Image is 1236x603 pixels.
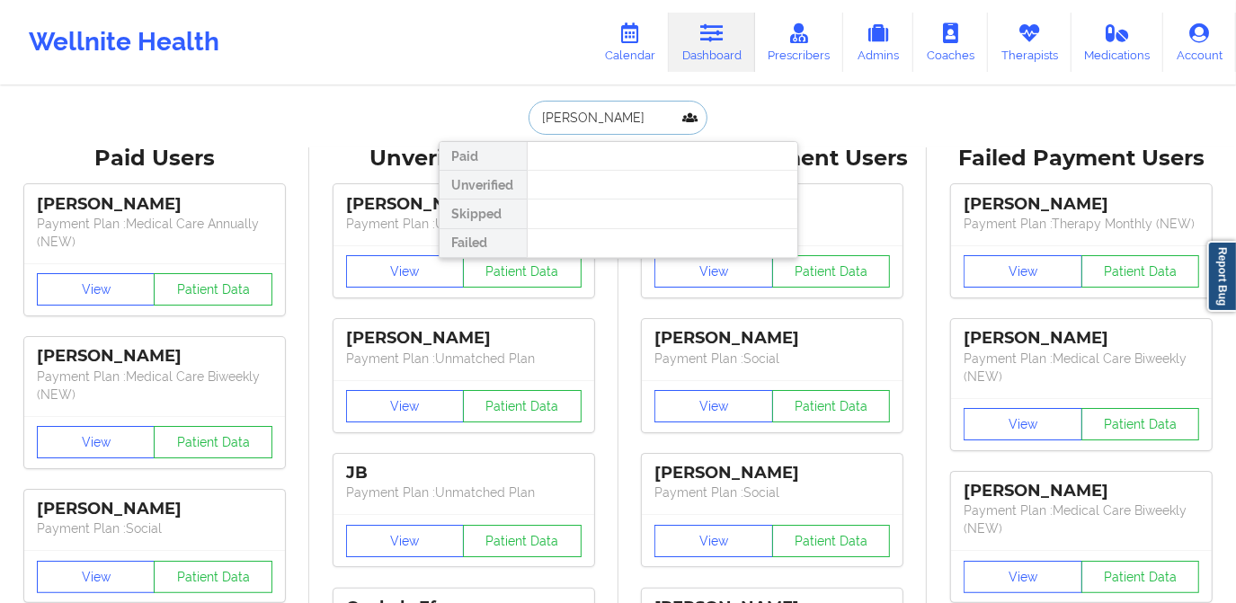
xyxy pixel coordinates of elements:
div: [PERSON_NAME] [37,194,272,215]
div: Failed [440,229,527,258]
button: View [37,561,156,593]
button: View [964,255,1082,288]
button: View [346,255,465,288]
div: [PERSON_NAME] [964,328,1199,349]
a: Medications [1071,13,1164,72]
button: View [654,255,773,288]
button: View [346,525,465,557]
div: Paid [440,142,527,171]
p: Payment Plan : Social [654,350,890,368]
div: Unverified [440,171,527,200]
button: View [654,525,773,557]
div: Failed Payment Users [939,145,1223,173]
button: Patient Data [772,390,891,422]
button: Patient Data [463,390,582,422]
a: Therapists [988,13,1071,72]
button: Patient Data [772,525,891,557]
a: Account [1163,13,1236,72]
div: [PERSON_NAME] [654,328,890,349]
div: [PERSON_NAME] [654,463,890,483]
button: Patient Data [154,426,272,458]
button: Patient Data [1081,255,1200,288]
button: Patient Data [1081,408,1200,440]
button: Patient Data [772,255,891,288]
div: JB [346,463,582,483]
div: Skipped [440,200,527,228]
button: Patient Data [1081,561,1200,593]
a: Admins [843,13,913,72]
button: View [37,273,156,306]
a: Dashboard [669,13,755,72]
button: View [964,561,1082,593]
button: View [654,390,773,422]
p: Payment Plan : Medical Care Biweekly (NEW) [964,501,1199,537]
button: Patient Data [154,561,272,593]
p: Payment Plan : Social [37,519,272,537]
a: Prescribers [755,13,844,72]
button: Patient Data [463,255,582,288]
p: Payment Plan : Medical Care Biweekly (NEW) [37,368,272,403]
button: View [37,426,156,458]
div: [PERSON_NAME] [964,481,1199,501]
p: Payment Plan : Social [654,483,890,501]
div: [PERSON_NAME] [37,346,272,367]
a: Coaches [913,13,988,72]
p: Payment Plan : Medical Care Annually (NEW) [37,215,272,251]
div: [PERSON_NAME] [346,194,582,215]
div: [PERSON_NAME] [37,499,272,519]
div: [PERSON_NAME] [346,328,582,349]
p: Payment Plan : Unmatched Plan [346,350,582,368]
button: Patient Data [463,525,582,557]
a: Report Bug [1207,241,1236,312]
p: Payment Plan : Unmatched Plan [346,483,582,501]
div: Paid Users [13,145,297,173]
p: Payment Plan : Therapy Monthly (NEW) [964,215,1199,233]
div: Unverified Users [322,145,606,173]
button: View [346,390,465,422]
p: Payment Plan : Unmatched Plan [346,215,582,233]
a: Calendar [591,13,669,72]
button: Patient Data [154,273,272,306]
p: Payment Plan : Medical Care Biweekly (NEW) [964,350,1199,386]
button: View [964,408,1082,440]
div: [PERSON_NAME] [964,194,1199,215]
